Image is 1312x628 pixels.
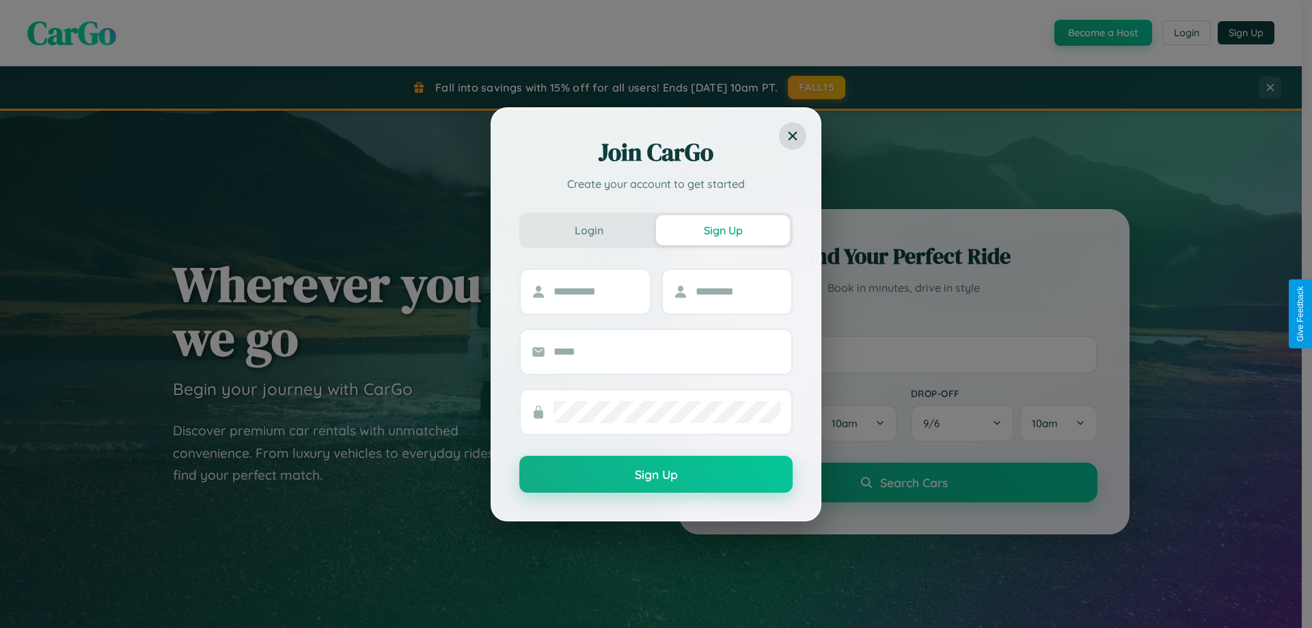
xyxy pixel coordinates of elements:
p: Create your account to get started [519,176,793,192]
div: Give Feedback [1296,286,1305,342]
button: Sign Up [656,215,790,245]
button: Login [522,215,656,245]
h2: Join CarGo [519,136,793,169]
button: Sign Up [519,456,793,493]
